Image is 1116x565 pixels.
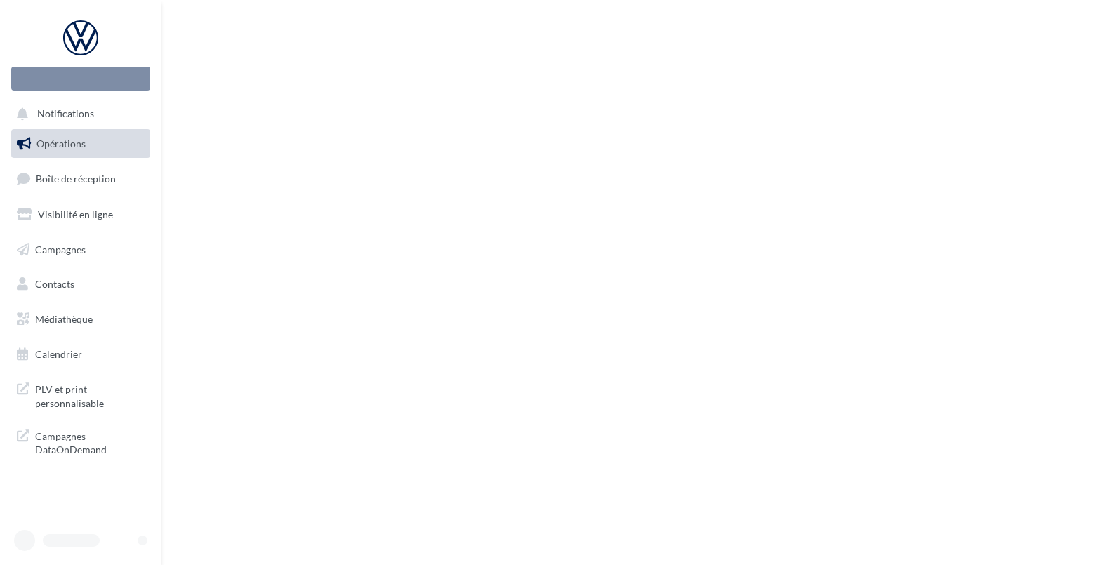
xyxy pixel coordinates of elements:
[11,67,150,91] div: Nouvelle campagne
[38,208,113,220] span: Visibilité en ligne
[8,164,153,194] a: Boîte de réception
[35,427,145,457] span: Campagnes DataOnDemand
[8,129,153,159] a: Opérations
[35,278,74,290] span: Contacts
[8,235,153,265] a: Campagnes
[35,243,86,255] span: Campagnes
[36,173,116,185] span: Boîte de réception
[36,138,86,149] span: Opérations
[8,200,153,230] a: Visibilité en ligne
[8,374,153,416] a: PLV et print personnalisable
[35,313,93,325] span: Médiathèque
[35,380,145,410] span: PLV et print personnalisable
[8,270,153,299] a: Contacts
[8,340,153,369] a: Calendrier
[37,108,94,120] span: Notifications
[8,305,153,334] a: Médiathèque
[8,421,153,463] a: Campagnes DataOnDemand
[35,348,82,360] span: Calendrier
